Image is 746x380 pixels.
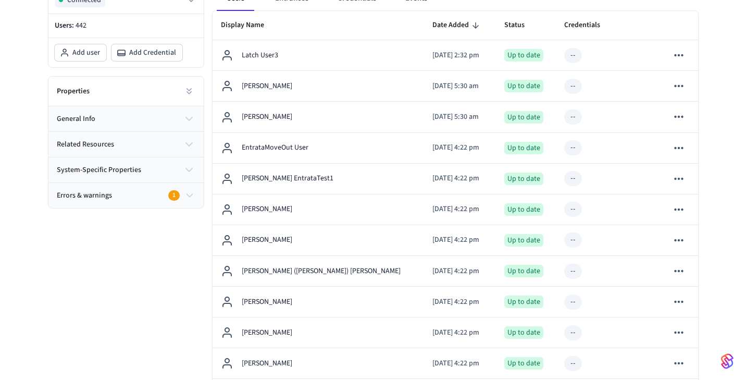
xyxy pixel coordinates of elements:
[570,50,576,61] div: --
[570,297,576,308] div: --
[432,204,488,215] p: [DATE] 4:22 pm
[432,327,488,338] p: [DATE] 4:22 pm
[111,44,182,61] button: Add Credential
[76,20,86,31] span: 442
[242,204,292,215] p: [PERSON_NAME]
[504,326,543,339] div: Up to date
[48,106,204,131] button: general info
[570,112,576,122] div: --
[242,50,278,61] p: Latch User3
[504,17,538,33] span: Status
[242,112,292,122] p: [PERSON_NAME]
[504,173,543,185] div: Up to date
[504,49,543,62] div: Up to date
[570,142,576,153] div: --
[570,266,576,277] div: --
[570,358,576,369] div: --
[570,173,576,184] div: --
[570,204,576,215] div: --
[242,173,333,184] p: [PERSON_NAME] EntrataTest1
[242,266,401,277] p: [PERSON_NAME] ([PERSON_NAME]) [PERSON_NAME]
[242,142,308,153] p: EntrataMoveOut User
[72,47,100,58] span: Add user
[221,17,278,33] span: Display Name
[432,358,488,369] p: [DATE] 4:22 pm
[242,327,292,338] p: [PERSON_NAME]
[504,80,543,92] div: Up to date
[432,173,488,184] p: [DATE] 4:22 pm
[432,266,488,277] p: [DATE] 4:22 pm
[504,142,543,154] div: Up to date
[564,17,614,33] span: Credentials
[48,157,204,182] button: system-specific properties
[504,296,543,308] div: Up to date
[57,114,95,125] span: general info
[168,190,180,201] div: 1
[48,183,204,208] button: Errors & warnings1
[721,353,733,370] img: SeamLogoGradient.69752ec5.svg
[57,139,114,150] span: related resources
[504,111,543,124] div: Up to date
[504,234,543,247] div: Up to date
[432,235,488,246] p: [DATE] 4:22 pm
[242,358,292,369] p: [PERSON_NAME]
[57,190,112,201] span: Errors & warnings
[432,50,488,61] p: [DATE] 2:32 pm
[570,327,576,338] div: --
[48,132,204,157] button: related resources
[57,165,141,176] span: system-specific properties
[570,81,576,92] div: --
[432,112,488,122] p: [DATE] 5:30 am
[55,20,197,31] p: Users:
[129,47,176,58] span: Add Credential
[242,81,292,92] p: [PERSON_NAME]
[432,17,482,33] span: Date Added
[432,81,488,92] p: [DATE] 5:30 am
[57,86,90,96] h2: Properties
[504,265,543,277] div: Up to date
[432,142,488,153] p: [DATE] 4:22 pm
[55,44,106,61] button: Add user
[242,297,292,308] p: [PERSON_NAME]
[504,203,543,216] div: Up to date
[432,297,488,308] p: [DATE] 4:22 pm
[570,235,576,246] div: --
[504,357,543,370] div: Up to date
[242,235,292,246] p: [PERSON_NAME]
